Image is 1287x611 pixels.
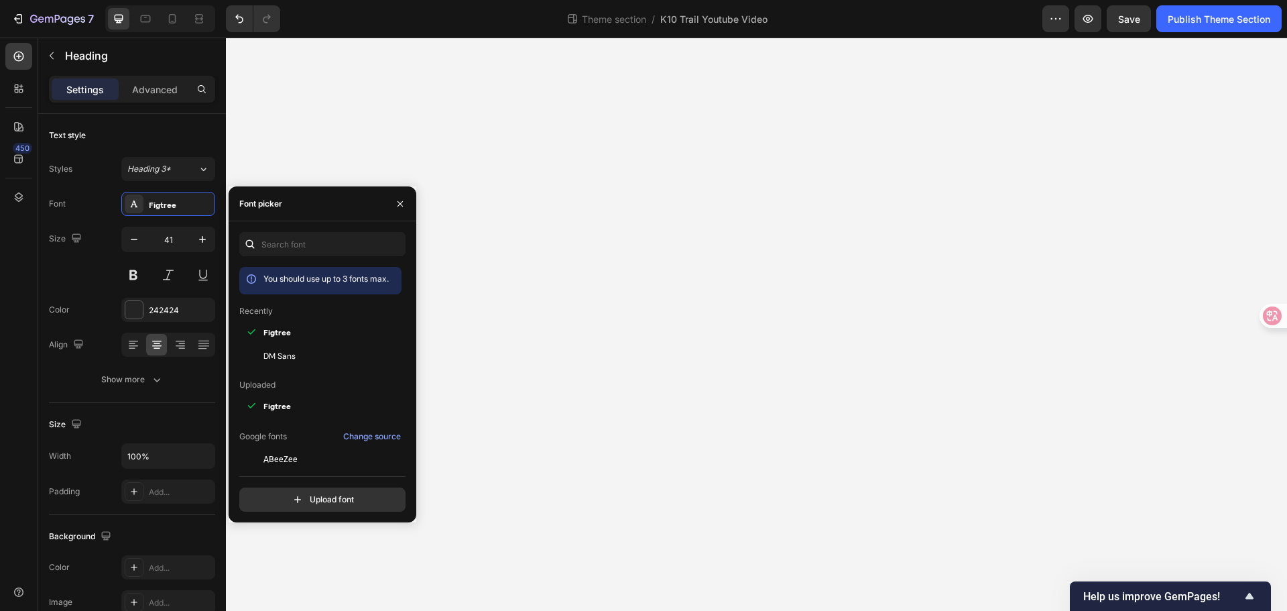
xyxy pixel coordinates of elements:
[149,304,212,317] div: 242424
[149,562,212,574] div: Add...
[239,198,282,210] div: Font picker
[122,444,214,468] input: Auto
[127,163,171,175] span: Heading 3*
[1156,5,1282,32] button: Publish Theme Section
[239,305,273,317] p: Recently
[132,82,178,97] p: Advanced
[13,143,32,154] div: 450
[49,416,84,434] div: Size
[5,5,100,32] button: 7
[263,326,291,338] span: Figtree
[149,597,212,609] div: Add...
[263,274,389,284] span: You should use up to 3 fonts max.
[49,336,86,354] div: Align
[226,38,1287,611] iframe: Design area
[65,48,210,64] p: Heading
[49,163,72,175] div: Styles
[226,5,280,32] div: Undo/Redo
[149,199,212,211] div: Figtree
[49,528,114,546] div: Background
[1241,545,1274,577] iframe: Intercom live chat
[49,596,72,608] div: Image
[49,561,70,573] div: Color
[291,493,354,506] div: Upload font
[239,232,406,256] input: Search font
[49,129,86,142] div: Text style
[343,431,401,443] div: Change source
[263,453,298,465] span: ABeeZee
[149,486,212,498] div: Add...
[263,350,296,362] span: DM Sans
[343,429,402,445] button: Change source
[49,368,215,392] button: Show more
[239,488,406,512] button: Upload font
[121,157,215,181] button: Heading 3*
[49,198,66,210] div: Font
[101,373,164,386] div: Show more
[1083,588,1258,604] button: Show survey - Help us improve GemPages!
[1168,12,1270,26] div: Publish Theme Section
[660,12,768,26] span: K10 Trail Youtube Video
[1107,5,1151,32] button: Save
[66,82,104,97] p: Settings
[49,230,84,248] div: Size
[652,12,655,26] span: /
[239,431,287,443] p: Google fonts
[49,486,80,498] div: Padding
[1118,13,1140,25] span: Save
[49,450,71,462] div: Width
[49,304,70,316] div: Color
[263,400,291,412] span: Figtree
[579,12,649,26] span: Theme section
[239,379,275,391] p: Uploaded
[88,11,94,27] p: 7
[1083,590,1241,603] span: Help us improve GemPages!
